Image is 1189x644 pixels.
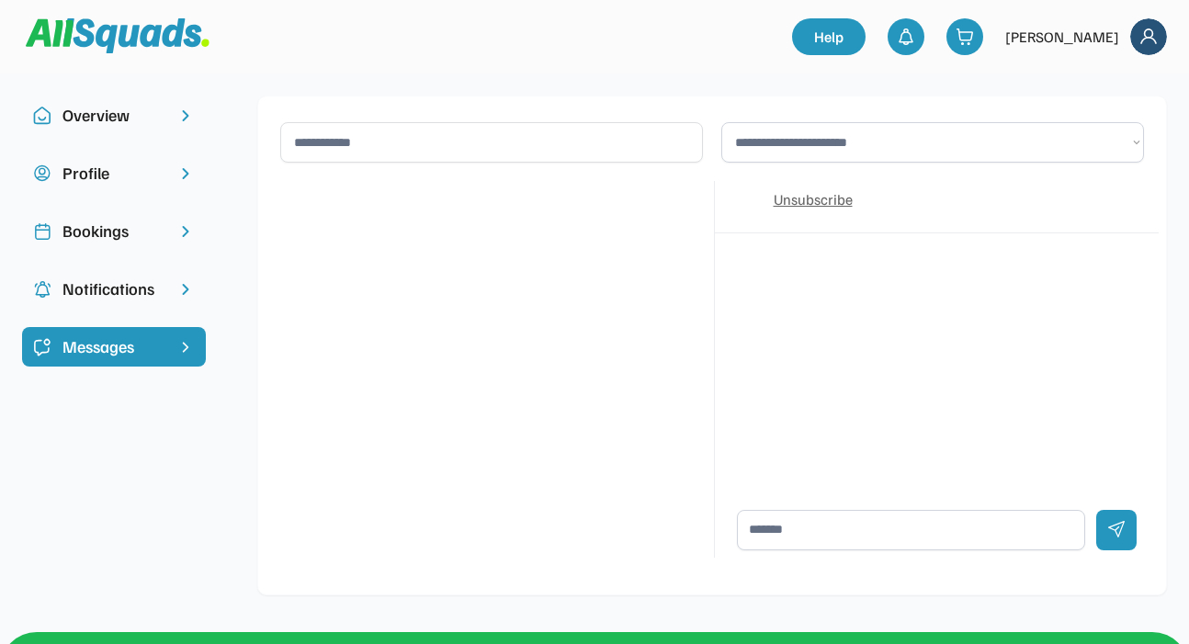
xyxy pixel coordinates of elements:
img: chevron-right.svg [176,222,195,241]
div: Messages [62,334,165,359]
div: [PERSON_NAME] [1005,26,1119,48]
div: Unsubscribe [774,188,853,210]
img: Squad%20Logo.svg [26,18,209,53]
img: shopping-cart-01%20%281%29.svg [956,28,974,46]
div: Bookings [62,219,165,243]
a: Help [792,18,866,55]
img: Frame%2018.svg [1130,18,1167,55]
img: Icon%20copy%202.svg [33,222,51,241]
div: Profile [62,161,165,186]
div: Notifications [62,277,165,301]
img: Icon%20%2821%29.svg [33,338,51,356]
img: yH5BAEAAAAALAAAAAABAAEAAAIBRAA7 [726,188,763,225]
img: chevron-right.svg [176,164,195,183]
img: Icon%20copy%2010.svg [33,107,51,125]
img: Icon%20copy%204.svg [33,280,51,299]
img: user-circle.svg [33,164,51,183]
img: bell-03%20%281%29.svg [897,28,915,46]
img: chevron-right%20copy%203.svg [176,338,195,356]
img: chevron-right.svg [176,107,195,125]
div: Overview [62,103,165,128]
img: chevron-right.svg [176,280,195,299]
